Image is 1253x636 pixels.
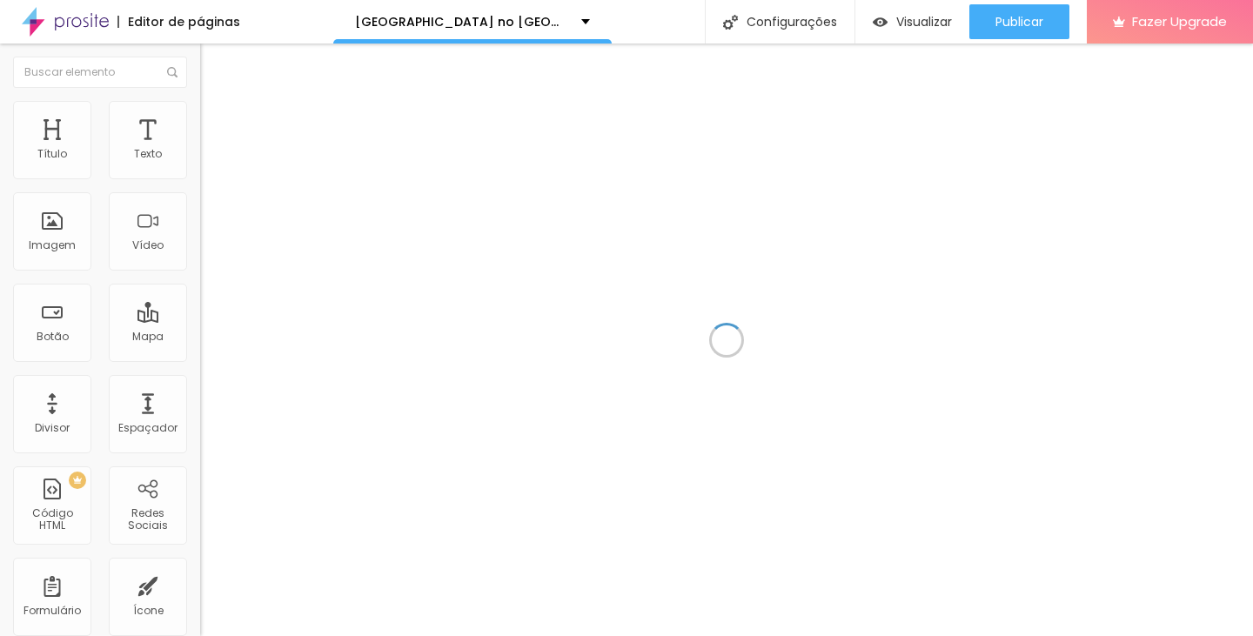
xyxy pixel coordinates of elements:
[896,15,952,29] span: Visualizar
[118,422,178,434] div: Espaçador
[723,15,738,30] img: Icone
[23,605,81,617] div: Formulário
[37,148,67,160] div: Título
[134,148,162,160] div: Texto
[132,331,164,343] div: Mapa
[29,239,76,251] div: Imagem
[995,15,1043,29] span: Publicar
[355,16,568,28] p: [GEOGRAPHIC_DATA] no [GEOGRAPHIC_DATA]
[133,605,164,617] div: Ícone
[117,16,240,28] div: Editor de páginas
[1132,14,1227,29] span: Fazer Upgrade
[35,422,70,434] div: Divisor
[969,4,1069,39] button: Publicar
[132,239,164,251] div: Vídeo
[13,57,187,88] input: Buscar elemento
[37,331,69,343] div: Botão
[17,507,86,532] div: Código HTML
[113,507,182,532] div: Redes Sociais
[855,4,969,39] button: Visualizar
[167,67,178,77] img: Icone
[873,15,888,30] img: view-1.svg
